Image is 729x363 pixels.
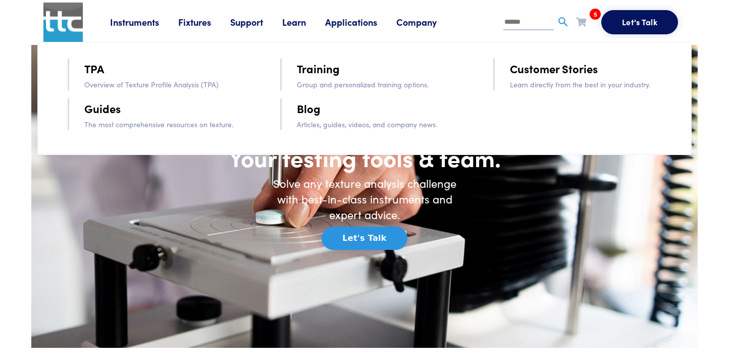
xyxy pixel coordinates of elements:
[576,15,586,28] a: 5
[396,16,456,28] a: Company
[590,9,601,20] span: 5
[84,79,252,90] p: Overview of Texture Profile Analysis (TPA)
[264,176,465,222] h6: Solve any texture analysis challenge with best-in-class instruments and expert advice.
[297,60,340,77] a: Training
[322,227,407,250] button: Let's Talk
[178,16,230,28] a: Fixtures
[110,16,178,28] a: Instruments
[84,119,252,130] p: The most comprehensive resources on texture.
[297,119,464,130] p: Articles, guides, videos, and company news.
[282,16,325,28] a: Learn
[297,99,321,117] a: Blog
[230,16,282,28] a: Support
[163,143,566,172] h1: Your testing tools & team.
[297,79,464,90] p: Group and personalized training options.
[43,3,83,42] img: ttc_logo_1x1_v1.0.png
[601,10,678,34] button: Let's Talk
[84,99,121,117] a: Guides
[84,60,104,77] a: TPA
[510,60,598,77] a: Customer Stories
[510,79,678,90] p: Learn directly from the best in your industry.
[325,16,396,28] a: Applications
